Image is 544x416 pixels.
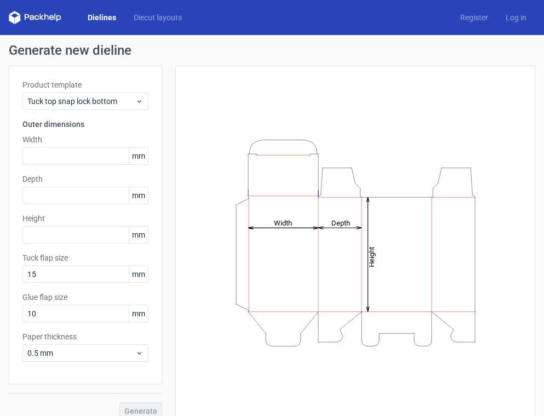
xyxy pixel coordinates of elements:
a: Diecut layouts [125,12,191,23]
span: mm [129,227,148,243]
label: Paper thickness [22,331,148,342]
label: Glue flap size [22,292,148,303]
span: mm [129,266,148,282]
tspan: Depth [331,218,350,227]
a: Dielines [79,12,125,23]
span: mm [129,187,148,204]
a: Register [451,12,497,23]
label: Height [22,213,148,224]
span: mm [129,305,148,322]
span: 0.5 mm [27,348,135,359]
tspan: Width [273,218,291,227]
tspan: Height [368,246,376,267]
label: Product template [22,79,148,90]
label: Tuck flap size [22,252,148,263]
h1: Generate new dieline [9,44,535,57]
h3: Outer dimensions [22,119,148,130]
a: Log in [497,12,535,23]
span: Tuck top snap lock bottom [27,96,135,107]
span: mm [129,148,148,164]
label: Width [22,134,148,145]
label: Depth [22,174,148,184]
